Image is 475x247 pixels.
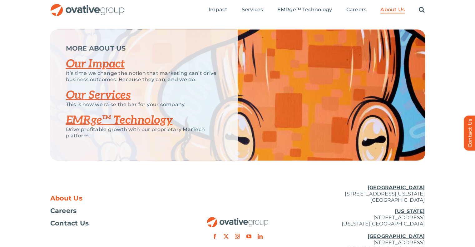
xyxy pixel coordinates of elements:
[258,234,263,239] a: linkedin
[50,3,125,9] a: OG_Full_horizontal_RGB
[66,101,222,108] p: This is how we raise the bar for your company.
[66,45,222,52] p: MORE ABOUT US
[380,7,405,13] a: About Us
[50,208,175,214] a: Careers
[395,208,425,214] u: [US_STATE]
[66,70,222,83] p: It’s time we change the notion that marketing can’t drive business outcomes. Because they can, an...
[206,216,269,222] a: OG_Full_horizontal_RGB
[66,57,125,71] a: Our Impact
[66,113,173,127] a: EMRge™ Technology
[50,220,175,226] a: Contact Us
[50,208,77,214] span: Careers
[50,195,175,226] nav: Footer Menu
[224,234,229,239] a: twitter
[50,195,175,201] a: About Us
[277,7,332,13] a: EMRge™ Technology
[66,88,131,102] a: Our Services
[242,7,263,13] a: Services
[212,234,217,239] a: facebook
[246,234,251,239] a: youtube
[66,126,222,139] p: Drive profitable growth with our proprietary MarTech platform.
[209,7,227,13] a: Impact
[367,185,425,190] u: [GEOGRAPHIC_DATA]
[367,233,425,239] u: [GEOGRAPHIC_DATA]
[346,7,367,13] a: Careers
[50,220,89,226] span: Contact Us
[235,234,240,239] a: instagram
[50,195,83,201] span: About Us
[419,7,425,13] a: Search
[300,185,425,203] p: [STREET_ADDRESS][US_STATE] [GEOGRAPHIC_DATA]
